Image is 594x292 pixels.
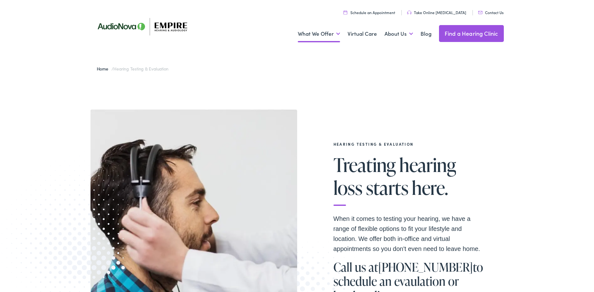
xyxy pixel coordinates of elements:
[407,10,466,15] a: Take Online [MEDICAL_DATA]
[333,177,363,198] span: loss
[333,142,484,146] h2: Hearing Testing & Evaluation
[385,22,413,45] a: About Us
[97,65,111,72] a: Home
[478,11,483,14] img: utility icon
[343,10,395,15] a: Schedule an Appointment
[478,10,504,15] a: Contact Us
[399,154,456,175] span: hearing
[348,22,377,45] a: Virtual Care
[421,22,431,45] a: Blog
[333,154,396,175] span: Treating
[439,25,504,42] a: Find a Hearing Clinic
[407,11,411,14] img: utility icon
[343,10,347,14] img: utility icon
[298,22,340,45] a: What We Offer
[378,259,473,275] a: [PHONE_NUMBER]
[366,177,408,198] span: starts
[333,214,484,254] p: When it comes to testing your hearing, we have a range of flexible options to fit your lifestyle ...
[97,65,169,72] span: /
[412,177,448,198] span: here.
[113,65,168,72] span: Hearing Testing & Evaluation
